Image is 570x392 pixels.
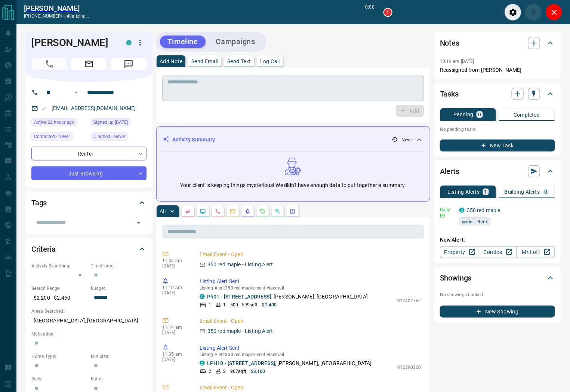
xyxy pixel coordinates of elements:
[478,112,481,117] p: 0
[91,376,147,382] p: Baths:
[525,4,542,21] div: Mute
[440,165,459,177] h2: Alerts
[31,353,87,360] p: Home Type:
[160,36,206,48] button: Timeline
[71,58,107,70] span: Email
[93,133,125,140] span: Claimed - Never
[453,112,474,117] p: Pending
[163,133,424,147] div: Activity Summary- Never
[440,88,459,100] h2: Tasks
[200,344,421,352] p: Listing Alert Sent
[160,59,182,64] p: Add Note
[31,240,147,258] div: Criteria
[200,278,421,285] p: Listing Alert Sent
[31,292,87,304] p: $2,200 - $2,450
[31,37,115,49] h1: [PERSON_NAME]
[440,66,555,74] p: Reassigned from [PERSON_NAME]
[397,364,421,371] p: N12390360
[505,189,540,195] p: Building Alerts
[440,269,555,287] div: Showings
[225,285,255,291] span: 350 red maple
[34,133,70,140] span: Contacted - Never
[260,59,280,64] p: Log Call
[290,208,296,214] svg: Agent Actions
[31,263,87,269] p: Actively Searching:
[447,189,480,195] p: Listing Alerts
[546,4,563,21] div: Close
[223,368,226,375] p: 2
[126,40,132,45] div: condos.ca
[111,58,147,70] span: Message
[31,147,147,160] div: Renter
[207,359,372,367] p: , [PERSON_NAME], [GEOGRAPHIC_DATA]
[505,4,521,21] div: Audio Settings
[467,207,500,213] a: 350 red maple
[31,194,147,212] div: Tags
[440,34,555,52] div: Notes
[24,4,89,13] a: [PERSON_NAME]
[24,13,89,19] p: [PHONE_NUMBER] -
[399,137,413,143] p: - Never
[230,208,236,214] svg: Emails
[440,59,474,64] p: 10:19 am [DATE]
[227,59,251,64] p: Send Text
[230,368,246,375] p: 967 sqft
[397,297,421,304] p: N12402762
[440,140,555,151] button: New Task
[93,119,128,126] span: Signed up [DATE]
[200,294,205,299] div: condos.ca
[31,376,87,382] p: Beds:
[459,208,465,213] div: condos.ca
[91,353,147,360] p: Min Size:
[31,285,87,292] p: Search Range:
[462,218,488,225] span: mode: Rent
[72,88,81,97] button: Open
[200,352,421,357] p: Listing Alert : - sent via email
[31,243,56,255] h2: Criteria
[275,208,281,214] svg: Opportunities
[478,246,517,258] a: Condos
[64,13,89,19] span: initializing...
[514,112,540,117] p: Completed
[31,166,147,180] div: Just Browsing
[440,246,478,258] a: Property
[207,293,368,301] p: , [PERSON_NAME], [GEOGRAPHIC_DATA]
[223,301,226,308] p: 1
[545,189,548,195] p: 0
[162,290,188,295] p: [DATE]
[31,308,147,315] p: Areas Searched:
[34,119,74,126] span: Active 22 hours ago
[440,37,459,49] h2: Notes
[440,85,555,103] div: Tasks
[200,285,421,291] p: Listing Alert : - sent via email
[162,357,188,362] p: [DATE]
[91,118,147,129] div: Thu May 26 2016
[209,368,211,375] p: 2
[440,206,455,213] p: Daily
[191,59,218,64] p: Send Email
[251,368,265,375] p: $3,100
[162,258,188,263] p: 11:44 am
[133,218,144,228] button: Open
[200,208,206,214] svg: Lead Browsing Activity
[172,136,215,144] p: Activity Summary
[230,301,258,308] p: 500 - 599 sqft
[162,263,188,269] p: [DATE]
[200,361,205,366] div: condos.ca
[91,263,147,269] p: Timeframe:
[91,285,147,292] p: Budget:
[162,285,188,290] p: 11:10 am
[207,327,273,335] p: 350 red maple - Listing Alert
[440,272,472,284] h2: Showings
[215,208,221,214] svg: Calls
[260,208,266,214] svg: Requests
[207,360,275,366] a: LPH10 - [STREET_ADDRESS]
[162,330,188,335] p: [DATE]
[185,208,191,214] svg: Notes
[366,4,375,21] p: 0:00
[31,331,147,337] p: Motivation:
[440,236,555,244] p: New Alert:
[262,301,277,308] p: $2,400
[52,105,136,111] a: [EMAIL_ADDRESS][DOMAIN_NAME]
